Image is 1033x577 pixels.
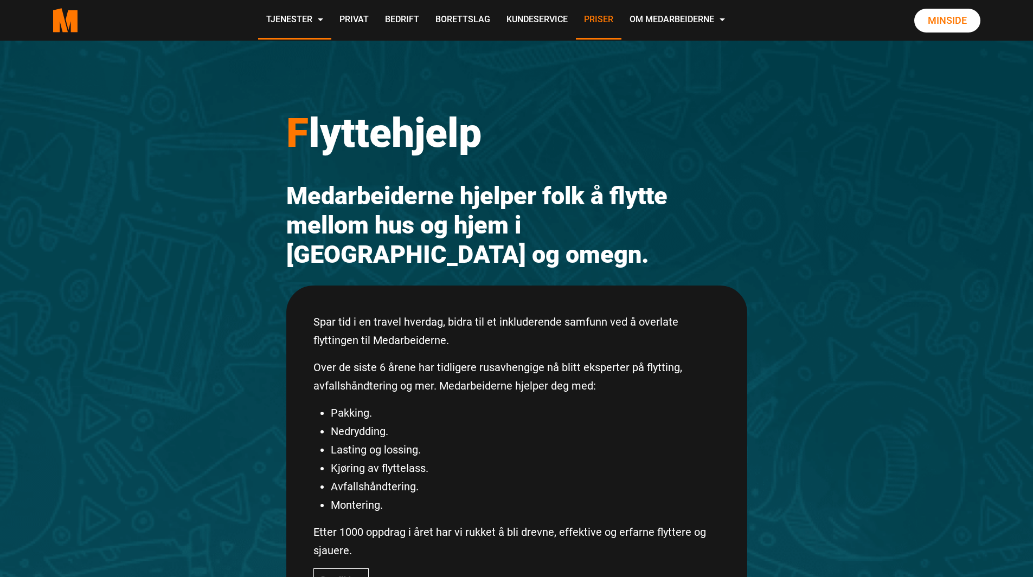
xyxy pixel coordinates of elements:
a: Bedrift [377,1,427,40]
li: Lasting og lossing. [331,440,720,459]
span: F [286,109,309,157]
li: Avfallshåndtering. [331,477,720,496]
a: Borettslag [427,1,498,40]
a: Kundeservice [498,1,576,40]
a: Tjenester [258,1,331,40]
a: Minside [914,9,980,33]
li: Pakking. [331,404,720,422]
a: Privat [331,1,377,40]
p: Spar tid i en travel hverdag, bidra til et inkluderende samfunn ved å overlate flyttingen til Med... [313,313,720,349]
a: Om Medarbeiderne [621,1,733,40]
li: Kjøring av flyttelass. [331,459,720,477]
p: Over de siste 6 årene har tidligere rusavhengige nå blitt eksperter på flytting, avfallshåndterin... [313,358,720,395]
li: Nedrydding. [331,422,720,440]
p: Etter 1000 oppdrag i året har vi rukket å bli drevne, effektive og erfarne flyttere og sjauere. [313,523,720,560]
a: Priser [576,1,621,40]
li: Montering. [331,496,720,514]
h1: lyttehjelp [286,108,747,157]
h2: Medarbeiderne hjelper folk å flytte mellom hus og hjem i [GEOGRAPHIC_DATA] og omegn. [286,181,747,269]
